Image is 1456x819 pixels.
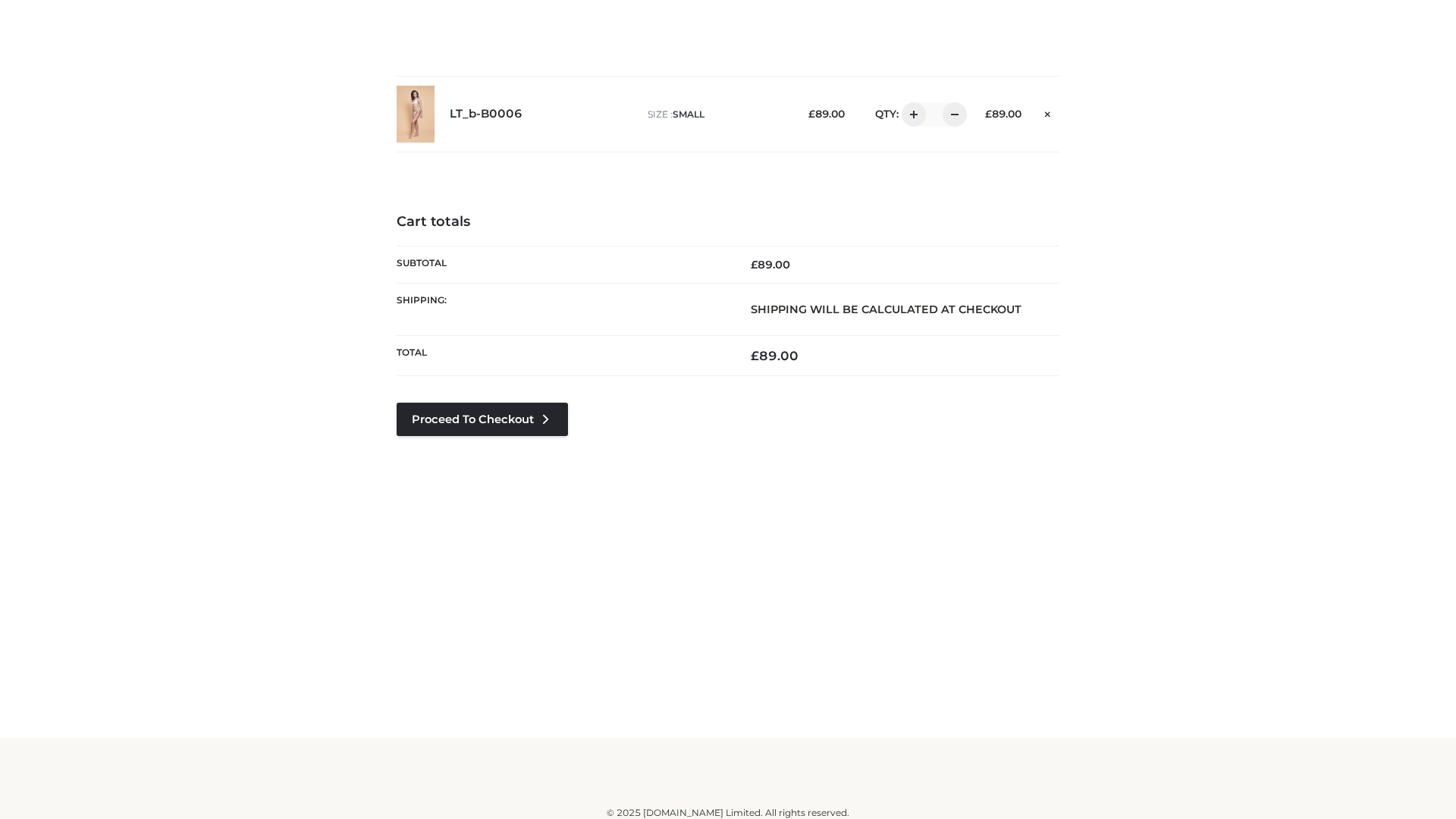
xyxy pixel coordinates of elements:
[751,303,1021,316] strong: Shipping will be calculated at checkout
[648,108,785,121] p: size :
[397,336,728,376] th: Total
[808,108,815,120] span: £
[808,108,845,120] bdi: 89.00
[985,108,992,120] span: £
[751,258,790,271] bdi: 89.00
[397,86,435,143] img: LT_b-B0006 - SMALL
[751,348,799,363] bdi: 89.00
[397,283,728,335] th: Shipping:
[397,403,568,436] a: Proceed to Checkout
[450,107,522,121] a: LT_b-B0006
[751,258,758,271] span: £
[751,348,759,363] span: £
[860,102,962,127] div: QTY:
[397,246,728,283] th: Subtotal
[985,108,1021,120] bdi: 89.00
[673,108,704,120] span: SMALL
[1037,102,1059,122] a: Remove this item
[397,214,1059,231] h4: Cart totals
